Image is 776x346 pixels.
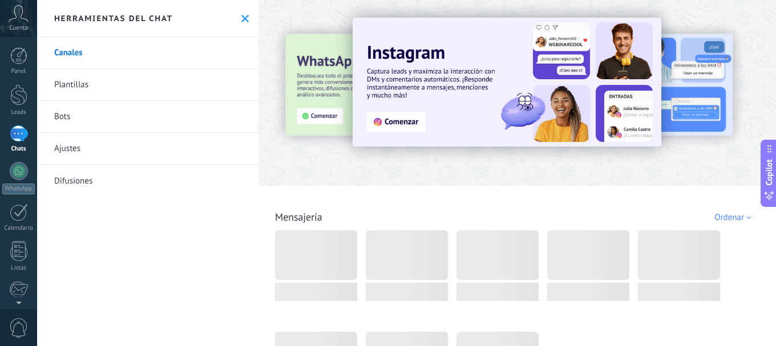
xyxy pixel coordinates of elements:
[2,109,35,116] div: Leads
[2,225,35,232] div: Calendario
[37,165,258,197] a: Difusiones
[2,68,35,75] div: Panel
[54,13,173,23] h2: Herramientas del chat
[37,37,258,69] a: Canales
[2,145,35,153] div: Chats
[763,159,775,185] span: Copilot
[9,25,28,32] span: Cuenta
[2,264,35,272] div: Listas
[714,212,755,223] div: Ordenar
[353,18,661,146] img: Slide 1
[37,101,258,133] a: Bots
[37,133,258,165] a: Ajustes
[37,69,258,101] a: Plantillas
[2,184,35,194] div: WhatsApp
